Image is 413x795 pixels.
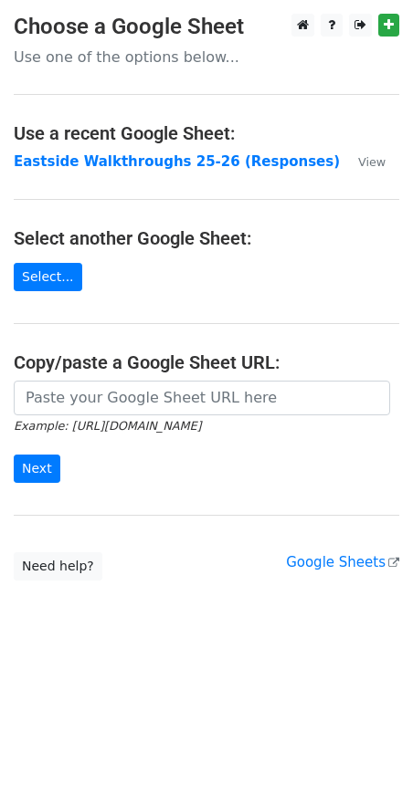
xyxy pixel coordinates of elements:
h4: Select another Google Sheet: [14,227,399,249]
small: View [358,155,386,169]
a: Need help? [14,552,102,581]
h4: Copy/paste a Google Sheet URL: [14,351,399,373]
h4: Use a recent Google Sheet: [14,122,399,144]
input: Next [14,455,60,483]
a: Google Sheets [286,554,399,570]
small: Example: [URL][DOMAIN_NAME] [14,419,201,433]
a: View [340,153,386,170]
h3: Choose a Google Sheet [14,14,399,40]
p: Use one of the options below... [14,47,399,67]
a: Select... [14,263,82,291]
input: Paste your Google Sheet URL here [14,381,390,415]
a: Eastside Walkthroughs 25-26 (Responses) [14,153,340,170]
